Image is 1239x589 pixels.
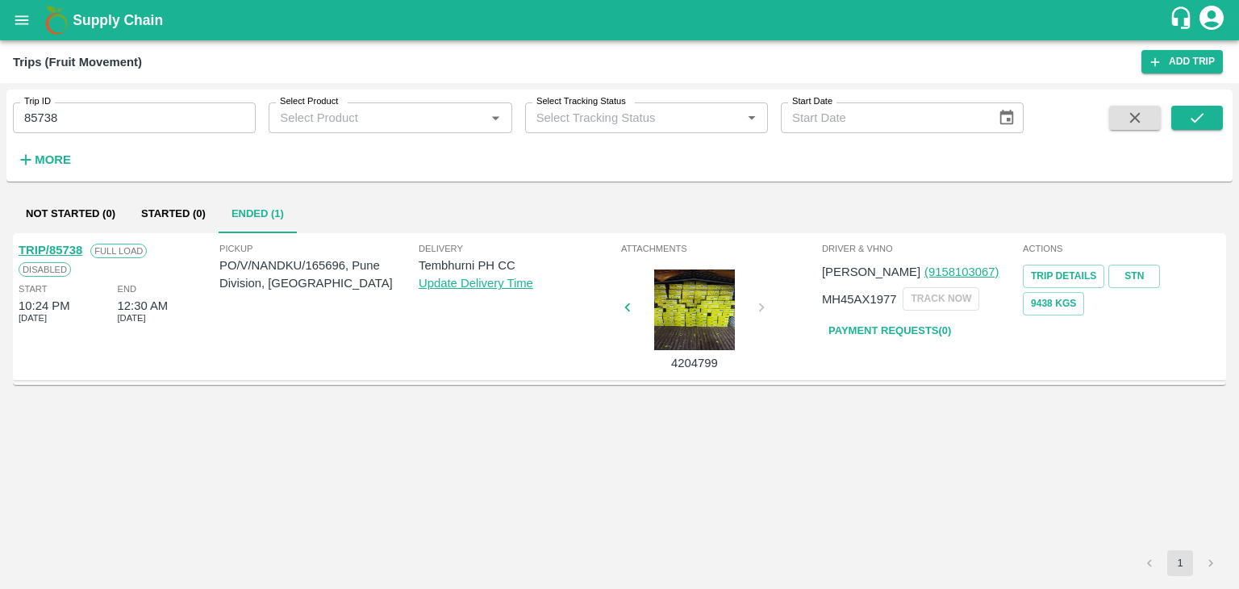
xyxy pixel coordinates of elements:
[19,244,82,257] a: TRIP/85738
[1023,241,1220,256] span: Actions
[781,102,985,133] input: Start Date
[1169,6,1197,35] div: customer-support
[485,107,506,128] button: Open
[128,194,219,233] button: Started (0)
[90,244,147,258] span: Full Load
[73,12,163,28] b: Supply Chain
[13,102,256,133] input: Enter Trip ID
[73,9,1169,31] a: Supply Chain
[792,95,832,108] label: Start Date
[634,354,755,372] p: 4204799
[1141,50,1223,73] a: Add Trip
[19,262,71,277] span: Disabled
[13,146,75,173] button: More
[219,194,297,233] button: Ended (1)
[419,241,618,256] span: Delivery
[924,265,999,278] a: (9158103067)
[822,265,920,278] span: [PERSON_NAME]
[19,311,47,325] span: [DATE]
[822,241,1020,256] span: Driver & VHNo
[1167,550,1193,576] button: page 1
[419,257,618,274] p: Tembhurni PH CC
[19,282,47,296] span: Start
[1023,292,1084,315] button: 9438 Kgs
[35,153,71,166] strong: More
[19,297,70,315] div: 10:24 PM
[219,241,419,256] span: Pickup
[3,2,40,39] button: open drawer
[118,297,169,315] div: 12:30 AM
[741,107,762,128] button: Open
[280,95,338,108] label: Select Product
[13,52,142,73] div: Trips (Fruit Movement)
[536,95,626,108] label: Select Tracking Status
[1108,265,1160,288] a: STN
[621,241,819,256] span: Attachments
[24,95,51,108] label: Trip ID
[118,282,137,296] span: End
[118,311,146,325] span: [DATE]
[40,4,73,36] img: logo
[1134,550,1226,576] nav: pagination navigation
[1197,3,1226,37] div: account of current user
[1023,265,1104,288] a: Trip Details
[419,277,533,290] a: Update Delivery Time
[822,317,957,345] a: Payment Requests(0)
[822,290,896,308] p: MH45AX1977
[991,102,1022,133] button: Choose date
[273,107,480,128] input: Select Product
[530,107,715,128] input: Select Tracking Status
[13,194,128,233] button: Not Started (0)
[219,257,419,293] p: PO/V/NANDKU/165696, Pune Division, [GEOGRAPHIC_DATA]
